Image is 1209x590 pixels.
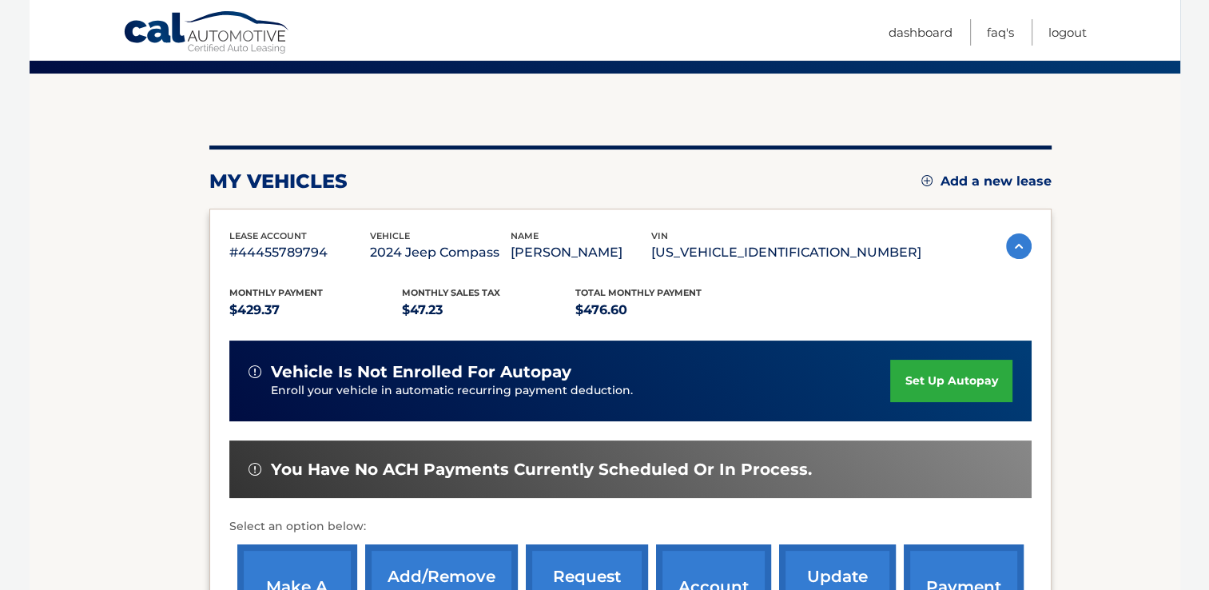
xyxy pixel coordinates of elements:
[890,360,1012,402] a: set up autopay
[229,241,370,264] p: #44455789794
[229,517,1032,536] p: Select an option below:
[921,175,933,186] img: add.svg
[651,230,668,241] span: vin
[209,169,348,193] h2: my vehicles
[889,19,952,46] a: Dashboard
[249,463,261,476] img: alert-white.svg
[575,299,749,321] p: $476.60
[229,299,403,321] p: $429.37
[987,19,1014,46] a: FAQ's
[651,241,921,264] p: [US_VEHICLE_IDENTIFICATION_NUMBER]
[229,287,323,298] span: Monthly Payment
[271,382,891,400] p: Enroll your vehicle in automatic recurring payment deduction.
[511,241,651,264] p: [PERSON_NAME]
[370,241,511,264] p: 2024 Jeep Compass
[271,460,812,480] span: You have no ACH payments currently scheduled or in process.
[921,173,1052,189] a: Add a new lease
[229,230,307,241] span: lease account
[249,365,261,378] img: alert-white.svg
[1006,233,1032,259] img: accordion-active.svg
[511,230,539,241] span: name
[1048,19,1087,46] a: Logout
[402,287,500,298] span: Monthly sales Tax
[123,10,291,57] a: Cal Automotive
[402,299,575,321] p: $47.23
[575,287,702,298] span: Total Monthly Payment
[370,230,410,241] span: vehicle
[271,362,571,382] span: vehicle is not enrolled for autopay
